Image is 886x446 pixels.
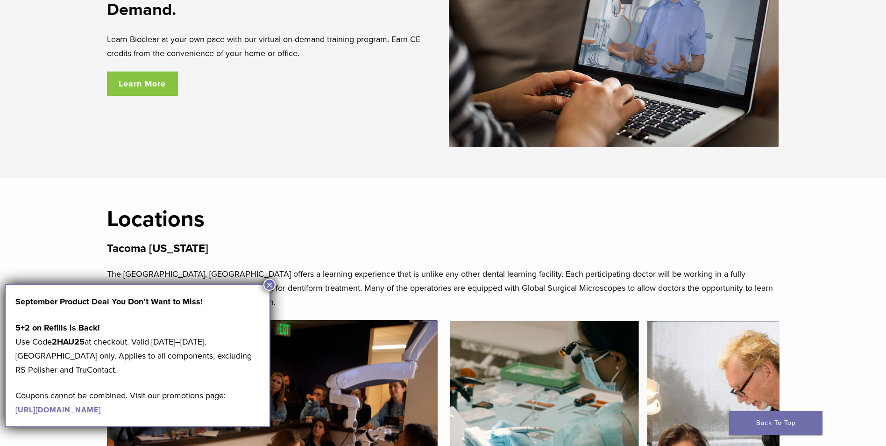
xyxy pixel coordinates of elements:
p: Coupons cannot be combined. Visit our promotions page: [15,388,260,417]
p: Learn Bioclear at your own pace with our virtual on-demand training program. Earn CE credits from... [107,32,438,60]
p: Use Code at checkout. Valid [DATE]–[DATE], [GEOGRAPHIC_DATA] only. Applies to all components, exc... [15,321,260,377]
strong: September Product Deal You Don’t Want to Miss! [15,296,203,307]
a: Back To Top [729,411,822,435]
p: The [GEOGRAPHIC_DATA], [GEOGRAPHIC_DATA] offers a learning experience that is unlike any other de... [107,267,780,309]
a: Learn More [107,72,178,96]
strong: Tacoma [US_STATE] [107,242,208,255]
button: Close [263,279,276,291]
a: [URL][DOMAIN_NAME] [15,405,101,415]
strong: 2HAU25 [52,337,85,347]
h2: Locations [107,208,780,230]
strong: 5+2 on Refills is Back! [15,323,100,333]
